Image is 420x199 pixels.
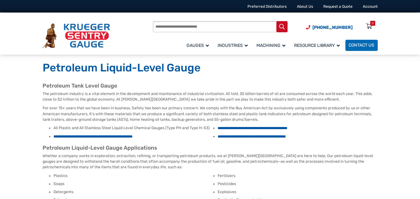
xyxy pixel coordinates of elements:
span: Industries [218,43,248,48]
a: Machining [253,39,291,52]
li: Fertilizers [218,173,378,179]
a: Request a Quote [323,4,353,9]
span: Resource Library [294,43,340,48]
a: About Us [297,4,313,9]
h2: Petroleum Liquid-Level Gauge Applications [43,145,378,152]
li: Detergents [53,189,214,195]
span: Machining [256,43,285,48]
p: Whether a company works in exploration, extraction, refining, or transporting petroleum products,... [43,153,378,170]
li: All Plastic and All Stainless Steel Liquid Level Chemical Gauges (Type PH and Type H-S3) [53,125,214,131]
a: Gauges [183,39,215,52]
img: Krueger Sentry Gauge [43,23,110,48]
span: Gauges [187,43,209,48]
h1: Petroleum Liquid-Level Gauge [43,61,378,75]
li: Plastics [53,173,214,179]
li: Soaps [53,181,214,187]
div: 0 [372,21,374,26]
p: The petroleum industry is a vital element in the development and maintenance of industrial civili... [43,91,378,102]
li: Pesticides [218,181,378,187]
a: Resource Library [291,39,345,52]
h2: Petroleum Tank Level Gauge [43,83,378,89]
span: Contact Us [348,43,374,48]
li: Explosives [218,189,378,195]
span: [PHONE_NUMBER] [312,25,353,30]
a: Preferred Distributors [247,4,287,9]
a: Account [363,4,378,9]
a: Phone Number (920) 434-8860 [306,24,353,31]
a: Contact Us [345,40,378,51]
p: For over 75+ years that we have been in business, Safety has been our primary concern. We comply ... [43,105,378,122]
a: Industries [215,39,253,52]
